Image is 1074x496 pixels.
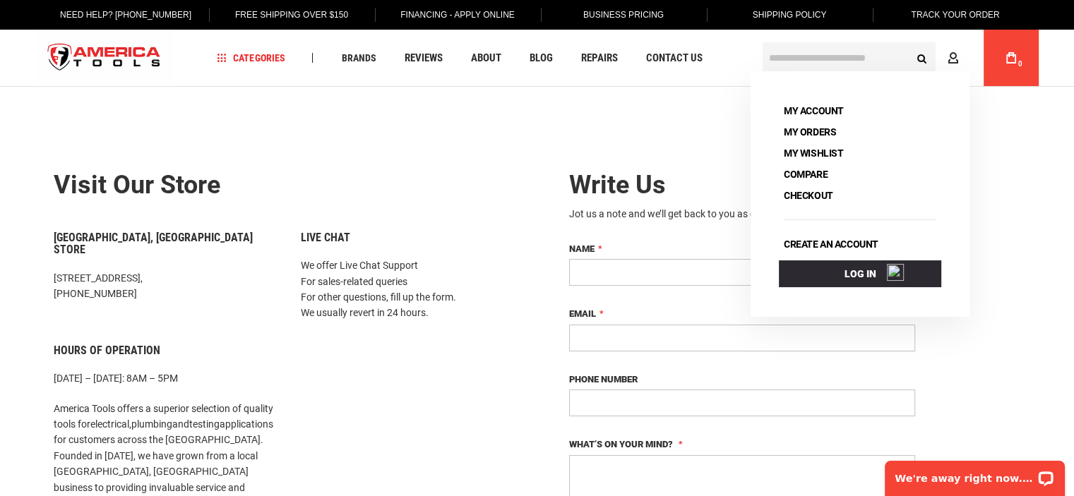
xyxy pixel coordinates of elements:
span: Blog [529,53,552,63]
button: Search [909,44,936,71]
a: store logo [36,32,173,85]
p: [DATE] – [DATE]: 8AM – 5PM [54,370,280,386]
a: Compare [779,164,833,184]
span: Shipping Policy [753,10,827,20]
a: Categories [210,49,291,68]
a: electrical [90,418,129,430]
a: 0 [998,30,1025,86]
a: Contact Us [639,49,708,68]
a: My Account [779,101,849,121]
span: 0 [1018,60,1022,68]
a: Log In [779,260,941,287]
a: Checkout [779,186,838,205]
h6: Live Chat [301,231,527,244]
a: plumbing [131,418,172,430]
span: Email [569,308,596,319]
a: Reviews [398,49,448,68]
a: My Orders [779,122,841,142]
p: [STREET_ADDRESS], [PHONE_NUMBER] [54,270,280,302]
a: Create an account [779,234,883,254]
img: npw-badge-icon-locked.svg [887,264,904,281]
a: Blog [523,49,559,68]
h2: Visit our store [54,171,527,200]
a: About [464,49,507,68]
p: We offer Live Chat Support For sales-related queries For other questions, fill up the form. We us... [301,258,527,321]
div: Jot us a note and we’ll get back to you as quickly as possible. [569,207,915,221]
a: Repairs [574,49,623,68]
span: Name [569,243,595,254]
iframe: LiveChat chat widget [876,452,1074,496]
a: testing [189,418,220,430]
span: Repairs [580,53,617,63]
span: Categories [217,53,285,63]
img: America Tools [36,32,173,85]
span: Phone Number [569,374,638,385]
h6: Hours of Operation [54,344,280,357]
span: What’s on your mind? [569,439,673,449]
a: Brands [335,49,382,68]
span: About [470,53,501,63]
a: My Wishlist [779,143,848,163]
span: Reviews [404,53,442,63]
span: Write Us [569,170,666,200]
span: Brands [341,53,376,63]
span: Contact Us [645,53,702,63]
h6: [GEOGRAPHIC_DATA], [GEOGRAPHIC_DATA] Store [54,231,280,256]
